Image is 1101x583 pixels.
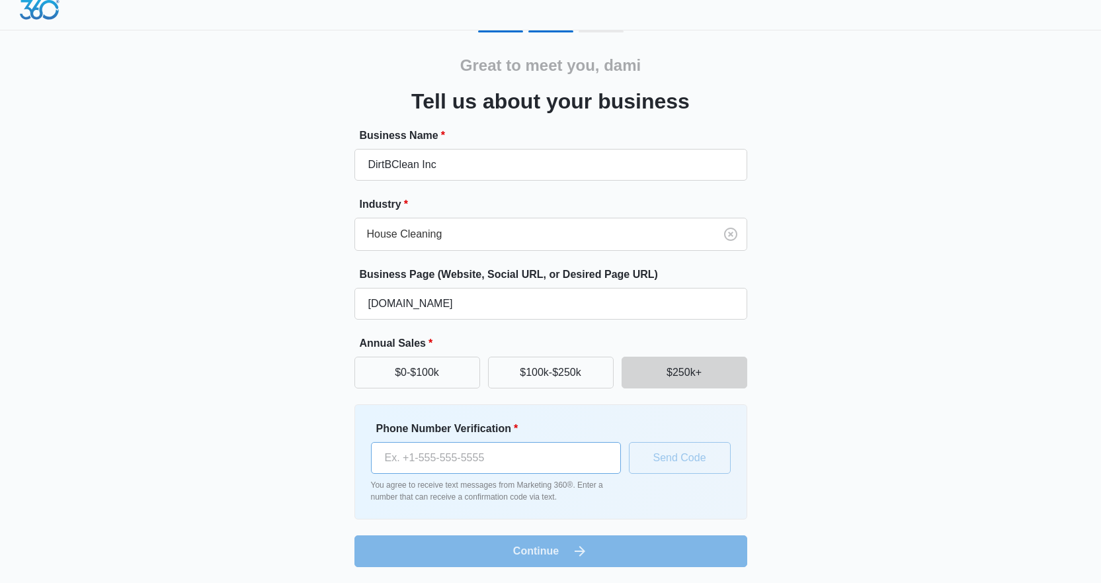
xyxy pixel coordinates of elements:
label: Business Name [360,128,753,144]
label: Annual Sales [360,336,753,351]
label: Phone Number Verification [376,421,626,437]
button: $0-$100k [354,357,480,388]
h3: Tell us about your business [411,85,690,117]
button: $250k+ [622,357,747,388]
p: You agree to receive text messages from Marketing 360®. Enter a number that can receive a confirm... [371,479,621,503]
input: Ex. +1-555-555-5555 [371,442,621,474]
input: e.g. janesplumbing.com [354,288,747,320]
label: Business Page (Website, Social URL, or Desired Page URL) [360,267,753,283]
button: Clear [720,224,741,245]
input: e.g. Jane's Plumbing [354,149,747,181]
label: Industry [360,197,753,212]
button: $100k-$250k [488,357,614,388]
h2: Great to meet you, dami [460,54,641,77]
